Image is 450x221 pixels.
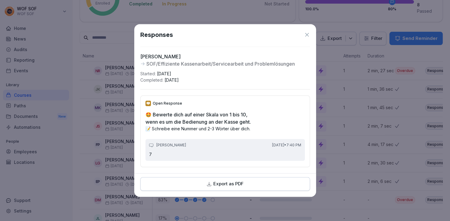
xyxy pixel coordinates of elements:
[146,60,295,67] p: SOF/Effiziente Kassenarbeit/Servicearbeit und Problemlösungen
[153,101,182,106] p: Open Response
[140,77,179,83] p: Completed :
[145,125,305,132] p: 📝 Schreibe eine Nummer und 2-3 Wörter über dich.
[149,151,301,158] p: 7
[165,77,179,83] span: [DATE]
[156,143,186,148] p: [PERSON_NAME]
[140,177,310,191] button: Export as PDF
[145,111,305,125] h2: 🤩 Bewerte dich auf einer Skala von 1 bis 10, wenn es um die Bedienung an der Kasse geht.
[272,143,301,148] p: [DATE] • 7:40 PM
[213,180,244,187] p: Export as PDF
[157,71,171,76] span: [DATE]
[140,70,179,77] p: Started :
[140,30,173,39] h1: Responses
[140,53,295,60] p: [PERSON_NAME]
